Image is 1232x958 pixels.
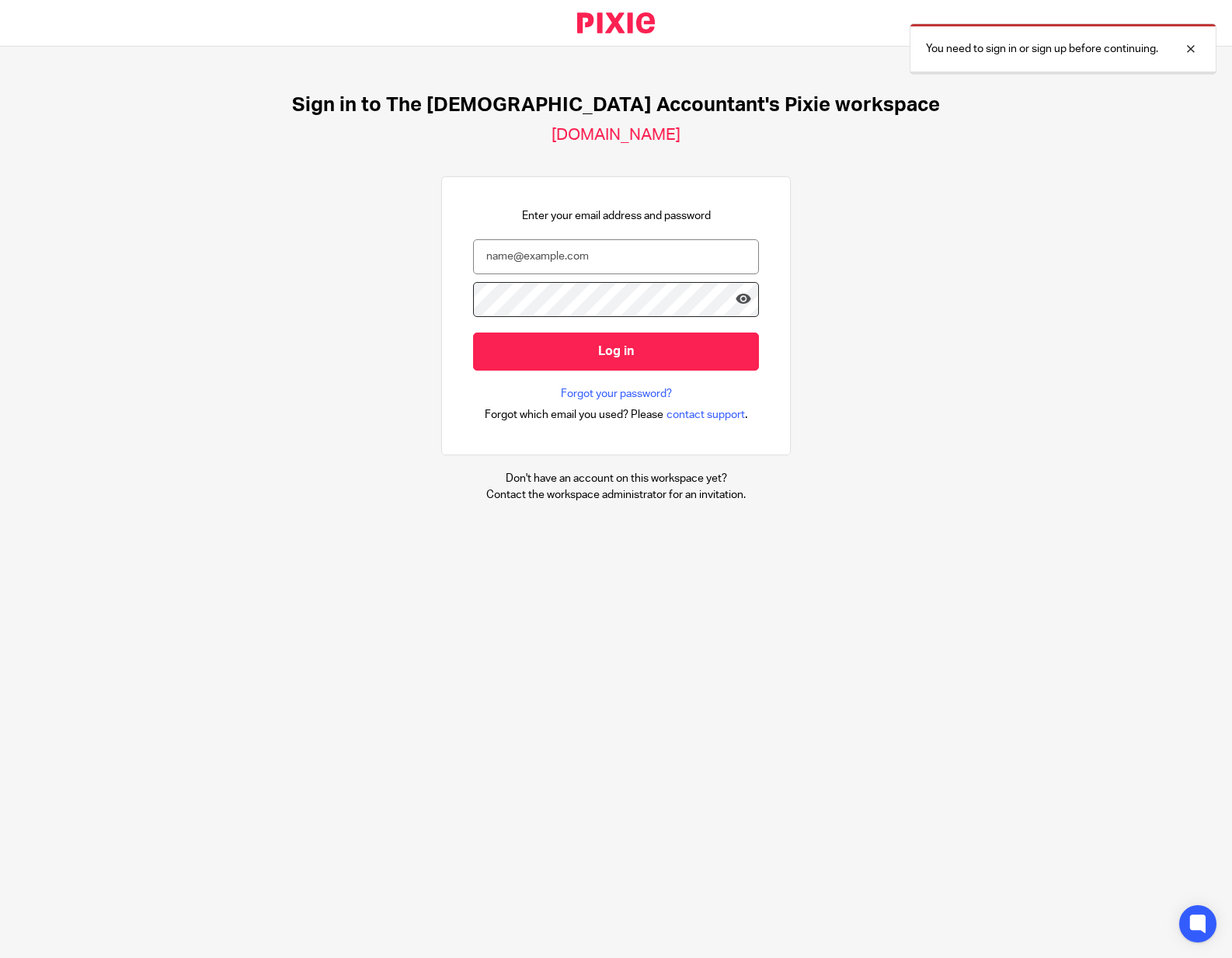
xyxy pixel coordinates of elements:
[473,239,759,274] input: name@example.com
[473,333,759,371] input: Log in
[666,407,745,423] span: contact support
[292,93,940,117] h1: Sign in to The [DEMOGRAPHIC_DATA] Accountant's Pixie workspace
[552,125,680,145] h2: [DOMAIN_NAME]
[522,208,711,224] p: Enter your email address and password
[485,407,663,423] span: Forgot which email you used? Please
[485,406,748,423] div: .
[486,487,746,503] p: Contact the workspace administrator for an invitation.
[486,471,746,486] p: Don't have an account on this workspace yet?
[561,386,672,402] a: Forgot your password?
[926,41,1158,57] p: You need to sign in or sign up before continuing.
